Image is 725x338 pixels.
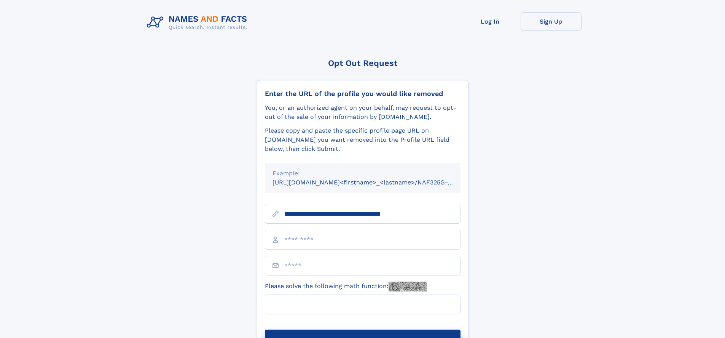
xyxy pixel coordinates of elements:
small: [URL][DOMAIN_NAME]<firstname>_<lastname>/NAF325G-xxxxxxxx [272,179,475,186]
div: Enter the URL of the profile you would like removed [265,90,460,98]
img: Logo Names and Facts [144,12,253,33]
div: Please copy and paste the specific profile page URL on [DOMAIN_NAME] you want removed into the Pr... [265,126,460,154]
a: Log In [460,12,521,31]
div: Example: [272,169,453,178]
a: Sign Up [521,12,582,31]
div: You, or an authorized agent on your behalf, may request to opt-out of the sale of your informatio... [265,103,460,122]
div: Opt Out Request [257,58,468,68]
label: Please solve the following math function: [265,282,427,292]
